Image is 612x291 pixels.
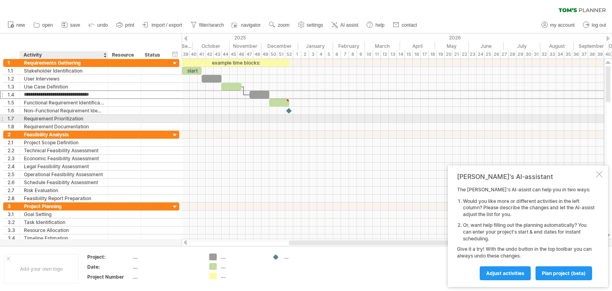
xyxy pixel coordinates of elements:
div: 29 [516,50,524,59]
div: Project Scope Definition [24,139,104,146]
div: 40 [190,50,198,59]
div: January 2026 [298,42,333,50]
a: filter/search [188,20,226,30]
div: Use Case Definition [24,83,104,90]
a: my account [539,20,577,30]
div: Requirements Gathering [24,59,104,67]
div: 46 [237,50,245,59]
div: 12 [381,50,389,59]
span: contact [402,22,417,28]
div: .... [133,263,200,270]
div: 1.4 [8,91,20,98]
div: 4 [317,50,325,59]
div: April 2026 [400,42,435,50]
div: 35 [564,50,572,59]
div: 45 [229,50,237,59]
div: Status [145,51,162,59]
div: 34 [556,50,564,59]
a: undo [86,20,110,30]
div: 9 [357,50,365,59]
div: 47 [245,50,253,59]
a: print [114,20,137,30]
div: March 2026 [365,42,400,50]
div: Timeline Estimation [24,234,104,242]
div: 49 [261,50,269,59]
div: August 2026 [540,42,574,50]
div: Economic Feasibility Assessment [24,155,104,162]
div: Feasibility Report Preparation [24,195,104,202]
div: 6 [333,50,341,59]
div: 23 [469,50,477,59]
div: 1 [8,59,20,67]
span: settings [307,22,323,28]
a: AI assist [330,20,361,30]
div: Functional Requirement Identification [24,99,104,106]
div: 52 [285,50,293,59]
span: open [42,22,53,28]
a: navigator [230,20,263,30]
div: 17 [421,50,429,59]
span: navigator [241,22,261,28]
span: filter/search [199,22,224,28]
span: zoom [278,22,289,28]
div: Requirement Prioritization [24,115,104,122]
div: 11 [373,50,381,59]
div: 2.1 [8,139,20,146]
div: 51 [277,50,285,59]
a: Adjust activities [480,266,531,280]
div: 13 [389,50,397,59]
a: open [31,20,55,30]
div: 5 [325,50,333,59]
div: 2 [301,50,309,59]
div: December 2025 [261,42,298,50]
div: 39 [182,50,190,59]
span: print [125,22,134,28]
a: import / export [141,20,184,30]
div: .... [221,254,264,260]
div: October 2025 [193,42,229,50]
a: settings [296,20,326,30]
div: 18 [429,50,437,59]
div: Add your own logo [4,254,78,284]
div: 16 [413,50,421,59]
span: AI assist [340,22,358,28]
span: plan project (beta) [542,270,586,276]
div: Task Identification [24,218,104,226]
span: new [16,22,25,28]
div: 39 [596,50,604,59]
div: 1.8 [8,123,20,130]
div: Feasibility Analysis [24,131,104,138]
div: 22 [461,50,469,59]
div: 3.4 [8,234,20,242]
div: 32 [540,50,548,59]
div: 1.1 [8,67,20,75]
div: 7 [341,50,349,59]
div: Risk Evaluation [24,187,104,194]
div: Project Planning [24,203,104,210]
a: save [59,20,82,30]
a: log out [581,20,608,30]
div: 43 [214,50,222,59]
div: 28 [508,50,516,59]
div: 10 [365,50,373,59]
div: 44 [222,50,229,59]
div: 3 [309,50,317,59]
div: Operational Feasibility Assessment [24,171,104,178]
div: 15 [405,50,413,59]
div: 50 [269,50,277,59]
div: 24 [477,50,484,59]
div: 33 [548,50,556,59]
div: 26 [492,50,500,59]
div: 19 [437,50,445,59]
div: 2.4 [8,163,20,170]
div: 3.2 [8,218,20,226]
a: zoom [267,20,292,30]
div: 42 [206,50,214,59]
div: Date: [87,263,131,270]
div: July 2026 [504,42,540,50]
span: log out [592,22,606,28]
div: Project: [87,254,131,260]
span: my account [550,22,575,28]
span: import / export [151,22,182,28]
div: User Interviews [24,75,104,83]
